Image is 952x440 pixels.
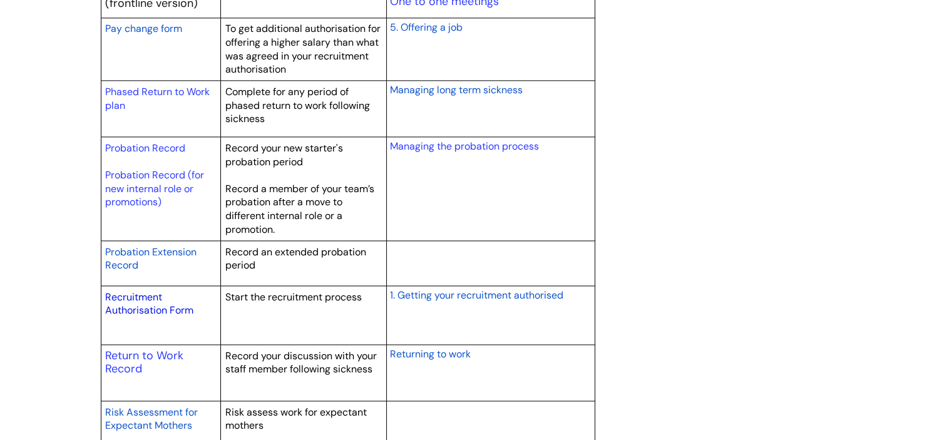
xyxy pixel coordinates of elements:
a: 5. Offering a job [389,19,462,34]
span: Record an extended probation period [225,245,366,272]
span: Complete for any period of phased return to work following sickness [225,85,370,125]
span: Record a member of your team’s probation after a move to different internal role or a promotion. [225,182,374,236]
a: Phased Return to Work plan [105,85,210,112]
span: Probation Extension Record [105,245,197,272]
span: 5. Offering a job [389,21,462,34]
a: Recruitment Authorisation Form [105,290,193,317]
a: Risk Assessment for Expectant Mothers [105,404,198,433]
a: Probation Record (for new internal role or promotions) [105,168,204,208]
a: Probation Record [105,141,185,155]
a: Returning to work [389,346,470,361]
span: 1. Getting your recruitment authorised [389,289,563,302]
span: Record your discussion with your staff member following sickness [225,349,377,376]
a: Managing the probation process [389,140,538,153]
a: 1. Getting your recruitment authorised [389,287,563,302]
a: Managing long term sickness [389,82,522,97]
a: Probation Extension Record [105,244,197,273]
span: Managing long term sickness [389,83,522,96]
a: Return to Work Record [105,348,183,377]
span: Risk Assessment for Expectant Mothers [105,406,198,432]
span: Pay change form [105,22,182,35]
a: Pay change form [105,21,182,36]
span: Record your new starter's probation period [225,141,343,168]
span: Returning to work [389,347,470,361]
span: Start the recruitment process [225,290,362,304]
span: Risk assess work for expectant mothers [225,406,367,432]
span: To get additional authorisation for offering a higher salary than what was agreed in your recruit... [225,22,381,76]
